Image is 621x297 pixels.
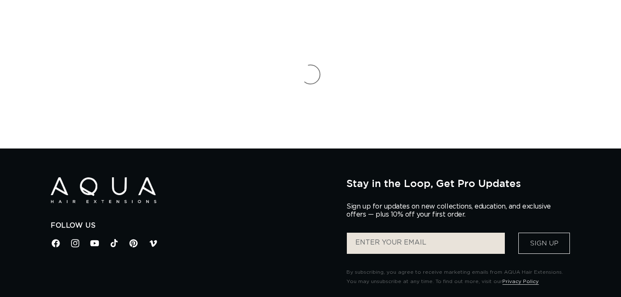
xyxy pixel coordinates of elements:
button: Sign Up [518,233,570,254]
img: Aqua Hair Extensions [51,177,156,203]
p: By subscribing, you agree to receive marketing emails from AQUA Hair Extensions. You may unsubscr... [346,268,570,286]
h2: Stay in the Loop, Get Pro Updates [346,177,570,189]
a: Privacy Policy [502,279,539,284]
p: Sign up for updates on new collections, education, and exclusive offers — plus 10% off your first... [346,203,558,219]
h2: Follow Us [51,221,334,230]
input: ENTER YOUR EMAIL [347,233,505,254]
